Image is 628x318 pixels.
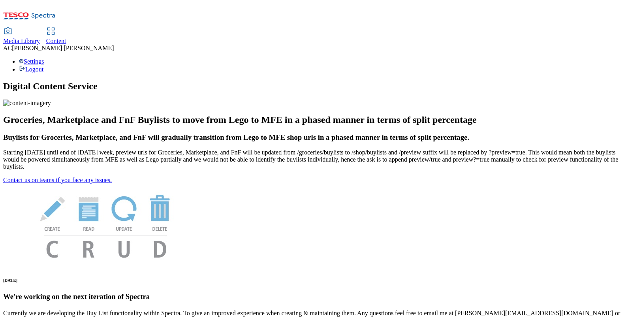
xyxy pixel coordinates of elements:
[3,292,625,301] h3: We're working on the next iteration of Spectra
[3,38,40,44] span: Media Library
[3,115,625,125] h2: Groceries, Marketplace and FnF Buylists to move from Lego to MFE in a phased manner in terms of s...
[46,38,66,44] span: Content
[3,45,12,51] span: AC
[3,149,625,170] p: Starting [DATE] until end of [DATE] week, preview urls for Groceries, Marketplace, and FnF will b...
[3,100,51,107] img: content-imagery
[12,45,114,51] span: [PERSON_NAME] [PERSON_NAME]
[3,184,209,266] img: News Image
[3,177,112,183] a: Contact us on teams if you face any issues.
[3,81,625,92] h1: Digital Content Service
[19,66,43,73] a: Logout
[3,28,40,45] a: Media Library
[3,133,625,142] h3: Buylists for Groceries, Marketplace, and FnF will gradually transition from Lego to MFE shop urls...
[46,28,66,45] a: Content
[19,58,44,65] a: Settings
[3,278,625,282] h6: [DATE]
